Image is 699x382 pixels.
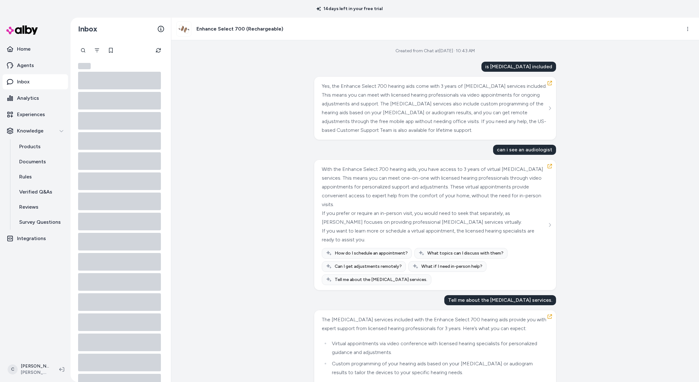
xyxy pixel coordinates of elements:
[427,250,503,256] span: What topics can I discuss with them?
[3,74,68,89] a: Inbox
[13,215,68,230] a: Survey Questions
[3,123,68,138] button: Knowledge
[546,221,554,229] button: See more
[17,111,45,118] p: Experiences
[322,315,547,333] div: The [MEDICAL_DATA] services included with the Enhance Select 700 hearing aids provide you with ex...
[19,143,41,150] p: Products
[322,165,547,209] div: With the Enhance Select 700 hearing aids, you have access to 3 years of virtual [MEDICAL_DATA] se...
[17,45,31,53] p: Home
[13,139,68,154] a: Products
[19,203,38,211] p: Reviews
[17,94,39,102] p: Analytics
[395,48,475,54] div: Created from Chat at [DATE] · 10:43 AM
[330,359,547,377] li: Custom programming of your hearing aids based on your [MEDICAL_DATA] or audiogram results to tail...
[322,227,547,244] div: If you want to learn more or schedule a virtual appointment, the licensed hearing specialists are...
[152,44,165,57] button: Refresh
[13,154,68,169] a: Documents
[3,91,68,106] a: Analytics
[335,263,402,270] span: Can I get adjustments remotely?
[13,199,68,215] a: Reviews
[19,188,52,196] p: Verified Q&As
[322,209,547,227] div: If you prefer or require an in-person visit, you would need to seek that separately, as [PERSON_N...
[17,235,46,242] p: Integrations
[21,369,49,376] span: [PERSON_NAME]
[21,363,49,369] p: [PERSON_NAME]
[19,218,61,226] p: Survey Questions
[3,58,68,73] a: Agents
[17,78,30,86] p: Inbox
[78,24,97,34] h2: Inbox
[3,107,68,122] a: Experiences
[19,173,32,181] p: Rules
[13,184,68,199] a: Verified Q&As
[313,6,386,12] p: 14 days left in your free trial
[196,25,283,33] h3: Enhance Select 700 (Rechargeable)
[335,277,427,283] span: Tell me about the [MEDICAL_DATA] services.
[335,250,408,256] span: How do I schedule an appointment?
[6,25,38,35] img: alby Logo
[330,339,547,357] li: Virtual appointments via video conference with licensed hearing specialists for personalized guid...
[13,169,68,184] a: Rules
[91,44,103,57] button: Filter
[493,145,556,155] div: can i see an audiologist
[19,158,46,166] p: Documents
[17,62,34,69] p: Agents
[444,295,556,305] div: Tell me about the [MEDICAL_DATA] services.
[421,263,482,270] span: What if I need in-person help?
[177,22,191,36] img: sku_es700_bronze.jpg
[17,127,43,135] p: Knowledge
[3,42,68,57] a: Home
[481,62,556,72] div: is [MEDICAL_DATA] included
[546,104,554,112] button: See more
[322,82,547,135] div: Yes, the Enhance Select 700 hearing aids come with 3 years of [MEDICAL_DATA] services included. T...
[4,359,54,379] button: C[PERSON_NAME][PERSON_NAME]
[8,364,18,374] span: C
[3,231,68,246] a: Integrations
